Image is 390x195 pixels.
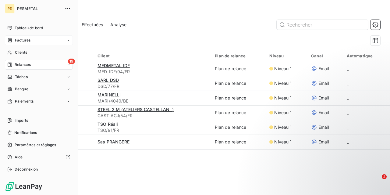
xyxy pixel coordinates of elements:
[274,95,292,101] span: Niveau 1
[277,20,368,30] input: Rechercher
[211,135,266,149] td: Plan de relance
[15,62,31,67] span: Relances
[15,50,27,55] span: Clients
[347,66,349,71] span: _
[97,92,121,97] span: MARINELLI
[97,63,130,68] span: MEDMETAL IDF
[274,66,292,72] span: Niveau 1
[211,91,266,105] td: Plan de relance
[97,107,174,112] span: STEEL 2 M (ATELIERS CASTELLANI )
[15,167,38,172] span: Déconnexion
[269,53,304,58] div: Niveau
[97,83,207,89] span: DSD/77/FR
[274,80,292,86] span: Niveau 1
[15,99,34,104] span: Paiements
[15,25,43,31] span: Tableau de bord
[318,66,329,72] span: Email
[5,182,43,191] img: Logo LeanPay
[382,174,387,179] span: 2
[311,53,339,58] div: Canal
[347,110,349,115] span: _
[97,78,119,83] span: SARL DSD
[211,76,266,91] td: Plan de relance
[347,81,349,86] span: _
[318,110,329,116] span: Email
[211,120,266,135] td: Plan de relance
[15,38,30,43] span: Factures
[15,74,28,80] span: Tâches
[97,69,207,75] span: MED-IDF/94/FR
[97,53,110,58] span: Client
[318,124,329,130] span: Email
[318,95,329,101] span: Email
[268,136,390,179] iframe: Intercom notifications message
[97,127,207,133] span: TSO/91/FR
[369,174,384,189] iframe: Intercom live chat
[211,105,266,120] td: Plan de relance
[347,53,386,58] div: Automatique
[274,124,292,130] span: Niveau 1
[211,61,266,76] td: Plan de relance
[15,118,28,123] span: Imports
[5,152,73,162] a: Aide
[15,86,28,92] span: Banque
[215,53,262,58] div: Plan de relance
[274,110,292,116] span: Niveau 1
[347,95,349,100] span: _
[68,59,75,64] span: 19
[318,80,329,86] span: Email
[110,22,126,28] span: Analyse
[15,154,23,160] span: Aide
[82,22,103,28] span: Effectuées
[5,4,15,13] div: PE
[97,121,118,127] span: TSO Réali
[347,125,349,130] span: _
[15,142,56,148] span: Paramètres et réglages
[97,98,207,104] span: MARI/4040/BE
[97,113,207,119] span: CAST.ACJ/54/FR
[17,6,61,11] span: PESMETAL
[97,139,129,144] span: Sas PRANGERE
[14,130,37,135] span: Notifications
